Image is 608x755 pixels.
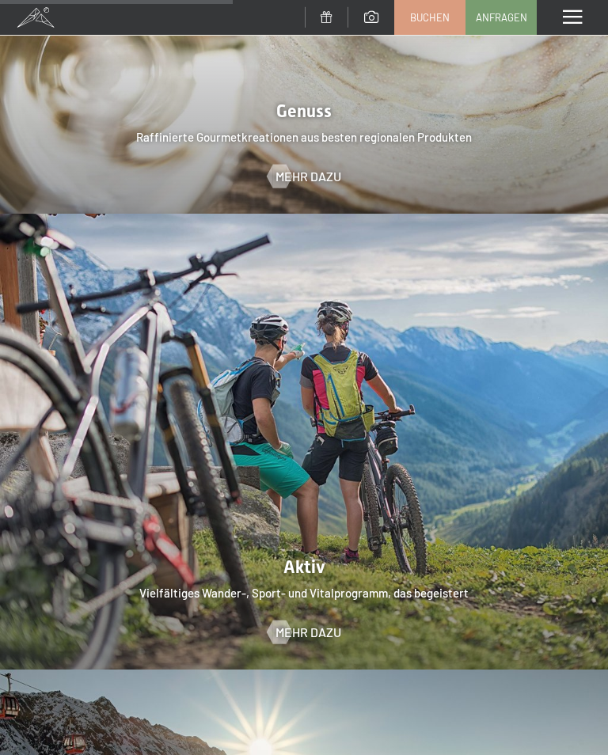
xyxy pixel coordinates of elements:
span: Buchen [410,10,450,25]
span: Mehr dazu [275,624,341,641]
a: Mehr dazu [268,624,341,641]
span: Anfragen [476,10,527,25]
a: Anfragen [466,1,536,34]
a: Buchen [395,1,465,34]
span: Mehr dazu [275,168,341,185]
a: Mehr dazu [268,168,341,185]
